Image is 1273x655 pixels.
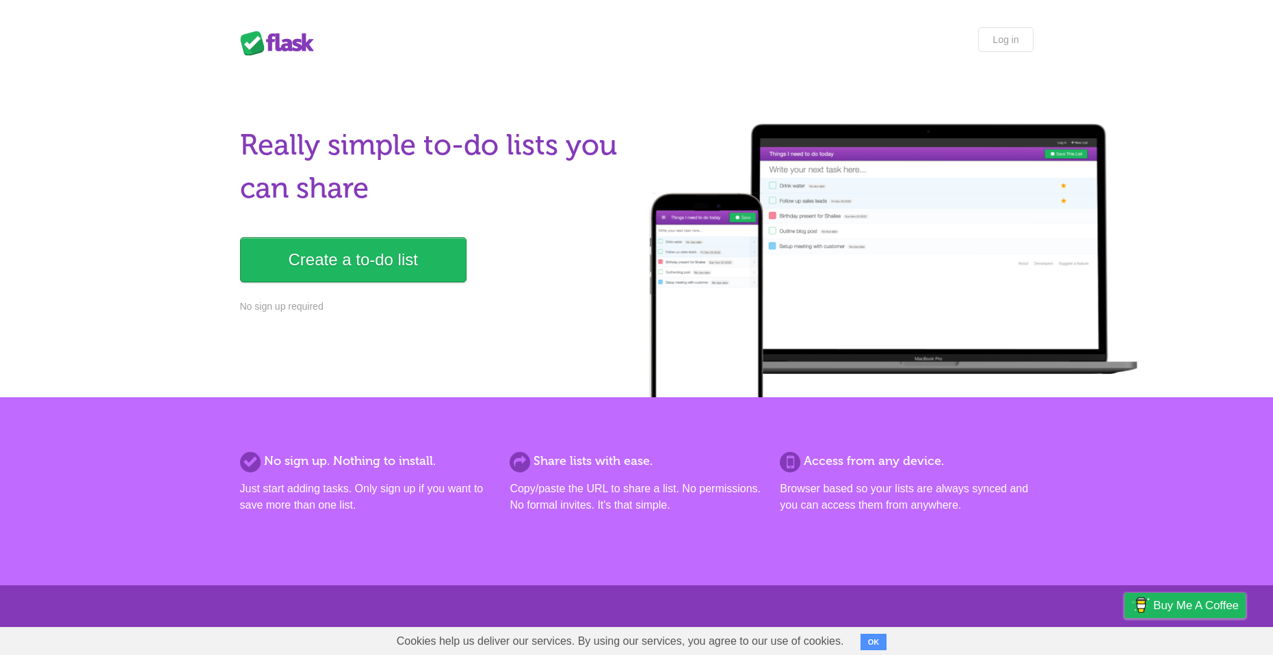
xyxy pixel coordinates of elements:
[240,299,629,314] p: No sign up required
[240,237,467,282] a: Create a to-do list
[780,481,1033,513] p: Browser based so your lists are always synced and you can access them from anywhere.
[240,31,322,55] div: Flask Lists
[383,628,858,655] span: Cookies help us deliver our services. By using our services, you agree to our use of cookies.
[1153,593,1239,617] span: Buy me a coffee
[978,27,1033,52] a: Log in
[240,124,629,210] h1: Really simple to-do lists you can share
[510,481,763,513] p: Copy/paste the URL to share a list. No permissions. No formal invites. It's that simple.
[780,452,1033,470] h2: Access from any device.
[1131,593,1150,617] img: Buy me a coffee
[240,481,493,513] p: Just start adding tasks. Only sign up if you want to save more than one list.
[861,634,887,650] button: OK
[1125,593,1246,618] a: Buy me a coffee
[510,452,763,470] h2: Share lists with ease.
[240,452,493,470] h2: No sign up. Nothing to install.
